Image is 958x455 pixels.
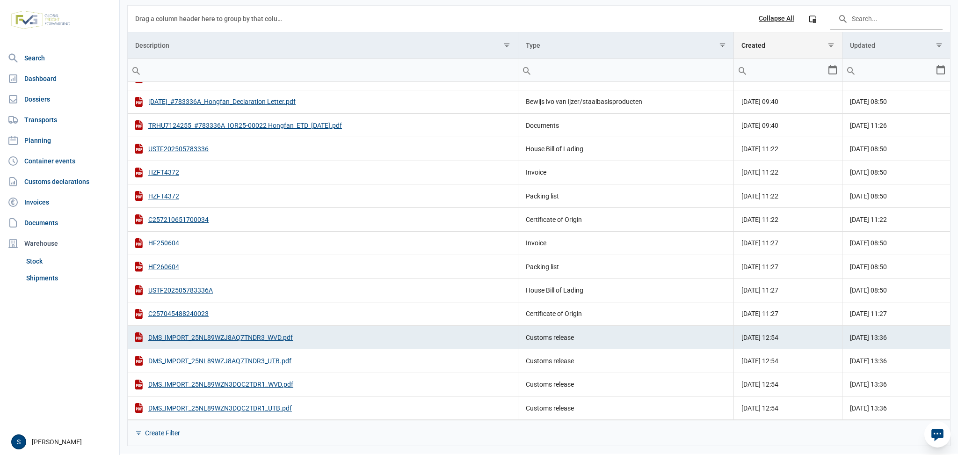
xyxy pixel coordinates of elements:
[135,42,169,49] div: Description
[4,193,116,212] a: Invoices
[741,169,778,176] span: [DATE] 11:22
[518,373,733,396] td: Customs release
[850,263,887,271] span: [DATE] 08:50
[936,42,943,49] span: Show filter options for column 'Updated'
[518,59,733,81] input: Filter cell
[518,396,733,419] td: Customs release
[4,49,116,67] a: Search
[135,356,510,366] div: DMS_IMPORT_25NL89WZJ8AQ7TNDR3_UTB.pdf
[135,332,510,342] div: DMS_IMPORT_25NL89WZJ8AQ7TNDR3_WVD.pdf
[734,59,827,81] input: Filter cell
[22,270,116,286] a: Shipments
[128,59,518,81] td: Filter cell
[7,7,74,33] img: FVG - Global freight forwarding
[135,191,510,201] div: HZFT4372
[518,208,733,231] td: Certificate of Origin
[741,404,778,412] span: [DATE] 12:54
[135,168,510,177] div: HZFT4372
[850,98,887,105] span: [DATE] 08:50
[518,59,733,81] td: Filter cell
[719,42,726,49] span: Show filter options for column 'Type'
[850,286,887,294] span: [DATE] 08:50
[842,32,950,59] td: Column Updated
[518,137,733,161] td: House Bill of Lading
[4,234,116,253] div: Warehouse
[741,239,778,247] span: [DATE] 11:27
[4,69,116,88] a: Dashboard
[842,59,950,81] td: Filter cell
[842,59,859,81] div: Search box
[128,59,145,81] div: Search box
[11,434,26,449] button: S
[850,334,887,341] span: [DATE] 13:36
[518,113,733,137] td: Documents
[741,98,778,105] span: [DATE] 09:40
[733,59,842,81] td: Filter cell
[135,11,285,26] div: Drag a column header here to group by that column
[4,172,116,191] a: Customs declarations
[741,42,765,49] div: Created
[850,42,875,49] div: Updated
[518,255,733,278] td: Packing list
[741,334,778,341] span: [DATE] 12:54
[518,59,535,81] div: Search box
[4,110,116,129] a: Transports
[733,32,842,59] td: Column Created
[135,262,510,272] div: HF260604
[935,59,946,81] div: Select
[4,152,116,170] a: Container events
[850,216,887,223] span: [DATE] 11:22
[503,42,510,49] span: Show filter options for column 'Description'
[135,380,510,389] div: DMS_IMPORT_25NL89WZN3DQC2TDR1_WVD.pdf
[850,169,887,176] span: [DATE] 08:50
[741,381,778,388] span: [DATE] 12:54
[518,32,733,59] td: Column Type
[741,357,778,365] span: [DATE] 12:54
[850,192,887,200] span: [DATE] 08:50
[135,144,510,154] div: USTF202505783336
[850,404,887,412] span: [DATE] 13:36
[830,7,943,30] input: Search in the data grid
[842,59,935,81] input: Filter cell
[518,279,733,302] td: House Bill of Lading
[135,285,510,295] div: USTF202505783336A
[741,286,778,294] span: [DATE] 11:27
[128,59,518,81] input: Filter cell
[518,302,733,325] td: Certificate of Origin
[526,42,540,49] div: Type
[741,216,778,223] span: [DATE] 11:22
[135,6,943,32] div: Data grid toolbar
[4,131,116,150] a: Planning
[518,349,733,373] td: Customs release
[827,59,838,81] div: Select
[4,90,116,109] a: Dossiers
[518,325,733,349] td: Customs release
[128,6,950,446] div: Data grid with 16 rows and 4 columns
[741,310,778,317] span: [DATE] 11:27
[850,122,887,129] span: [DATE] 11:26
[759,15,794,23] div: Collapse All
[850,145,887,153] span: [DATE] 08:50
[518,231,733,255] td: Invoice
[518,184,733,207] td: Packing list
[135,120,510,130] div: TRHU7124255_#783336A_IOR25-00022 Hongfan_ETD_[DATE].pdf
[135,214,510,224] div: C257210651700034
[128,32,518,59] td: Column Description
[850,239,887,247] span: [DATE] 08:50
[22,253,116,270] a: Stock
[135,309,510,319] div: C257045488240023
[827,42,835,49] span: Show filter options for column 'Created'
[850,310,887,317] span: [DATE] 11:27
[734,59,751,81] div: Search box
[741,192,778,200] span: [DATE] 11:22
[741,145,778,153] span: [DATE] 11:22
[135,403,510,413] div: DMS_IMPORT_25NL89WZN3DQC2TDR1_UTB.pdf
[135,97,510,107] div: [DATE]_#783336A_Hongfan_Declaration Letter.pdf
[4,213,116,232] a: Documents
[850,357,887,365] span: [DATE] 13:36
[741,263,778,271] span: [DATE] 11:27
[741,122,778,129] span: [DATE] 09:40
[850,381,887,388] span: [DATE] 13:36
[145,429,180,437] div: Create Filter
